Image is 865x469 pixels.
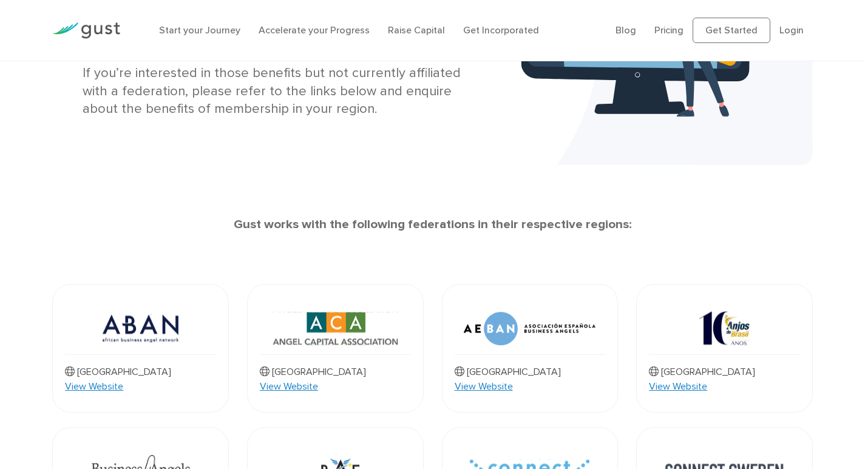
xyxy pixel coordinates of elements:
a: View Website [455,379,513,394]
img: Aeban [464,303,595,354]
p: [GEOGRAPHIC_DATA] [649,365,755,379]
a: Blog [616,24,636,36]
a: Login [779,24,804,36]
img: Gust Logo [52,22,120,39]
a: Get Incorporated [463,24,539,36]
a: Accelerate your Progress [259,24,370,36]
a: View Website [260,379,318,394]
strong: Gust works with the following federations in their respective regions: [234,217,632,232]
img: Aca [273,303,398,354]
p: [GEOGRAPHIC_DATA] [65,365,171,379]
a: View Website [649,379,707,394]
p: [GEOGRAPHIC_DATA] [455,365,561,379]
p: [GEOGRAPHIC_DATA] [260,365,366,379]
a: View Website [65,379,123,394]
a: Start your Journey [159,24,240,36]
a: Pricing [654,24,684,36]
a: Get Started [693,18,770,43]
img: 10 Anjo [699,303,750,354]
img: Aban [103,303,178,354]
a: Raise Capital [388,24,445,36]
